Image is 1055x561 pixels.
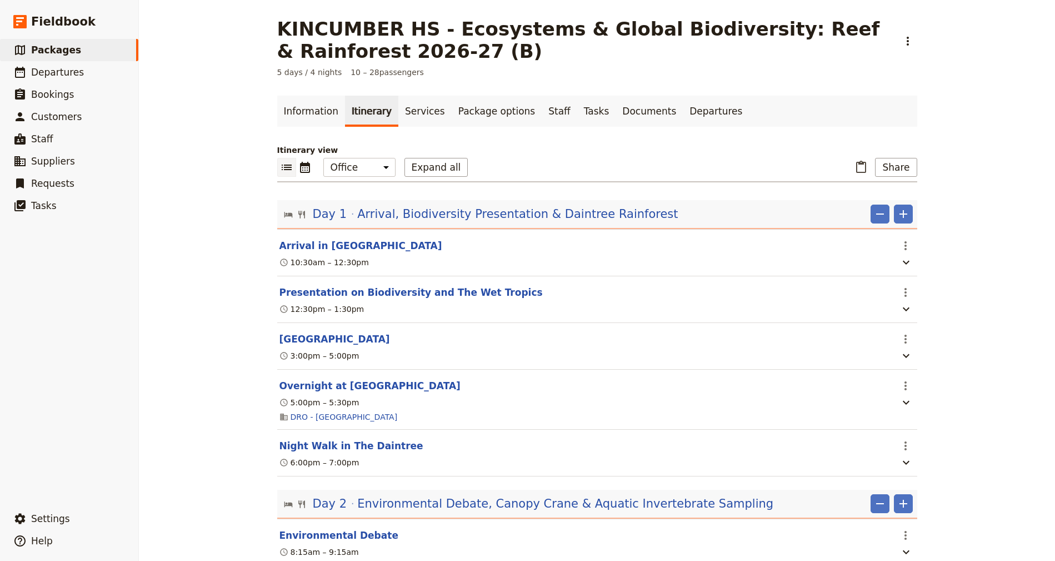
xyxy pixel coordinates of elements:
button: Actions [896,330,915,349]
button: List view [277,158,296,177]
a: Departures [683,96,749,127]
a: Documents [616,96,683,127]
span: Bookings [31,89,74,100]
button: Edit this itinerary item [279,439,423,453]
h1: KINCUMBER HS - Ecosystems & Global Biodiversity: Reef & Rainforest 2026-27 (B) [277,18,892,62]
span: Day 2 [313,495,347,512]
div: 12:30pm – 1:30pm [279,304,364,315]
a: Tasks [577,96,616,127]
button: Edit this itinerary item [279,239,442,252]
span: Arrival, Biodiversity Presentation & Daintree Rainforest [357,206,678,222]
span: Settings [31,513,70,524]
a: Itinerary [345,96,398,127]
button: Calendar view [296,158,314,177]
span: Help [31,535,53,547]
button: Remove [871,205,889,224]
span: Tasks [31,200,57,211]
button: Share [875,158,917,177]
button: Actions [896,526,915,545]
span: Departures [31,67,84,78]
div: 6:00pm – 7:00pm [279,457,359,468]
span: Environmental Debate, Canopy Crane & Aquatic Invertebrate Sampling [357,495,773,512]
button: Actions [898,32,917,51]
a: Services [398,96,452,127]
span: Staff [31,133,53,145]
button: Edit this itinerary item [279,286,543,299]
div: 10:30am – 12:30pm [279,257,369,268]
span: Customers [31,111,82,122]
button: Edit day information [284,206,678,222]
button: Actions [896,283,915,302]
span: 5 days / 4 nights [277,67,342,78]
button: Expand all [404,158,468,177]
button: Paste itinerary item [852,158,871,177]
span: Packages [31,44,81,56]
span: Day 1 [313,206,347,222]
span: Fieldbook [31,13,96,30]
button: Actions [896,376,915,395]
button: Add [894,205,913,224]
a: Package options [452,96,542,127]
button: Edit day information [284,495,774,512]
div: 8:15am – 9:15am [279,547,359,558]
button: Actions [896,236,915,255]
div: 5:00pm – 5:30pm [279,397,359,408]
div: 3:00pm – 5:00pm [279,350,359,361]
a: Information [277,96,345,127]
button: Edit this itinerary item [279,529,398,542]
a: Staff [542,96,577,127]
button: Edit this itinerary item [279,332,390,346]
span: Suppliers [31,156,75,167]
span: Requests [31,178,74,189]
button: Actions [896,436,915,455]
span: 10 – 28 passengers [351,67,424,78]
button: Add [894,494,913,513]
button: Edit this itinerary item [279,379,461,393]
button: Remove [871,494,889,513]
p: Itinerary view [277,145,917,156]
a: DRO - [GEOGRAPHIC_DATA] [291,411,398,423]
